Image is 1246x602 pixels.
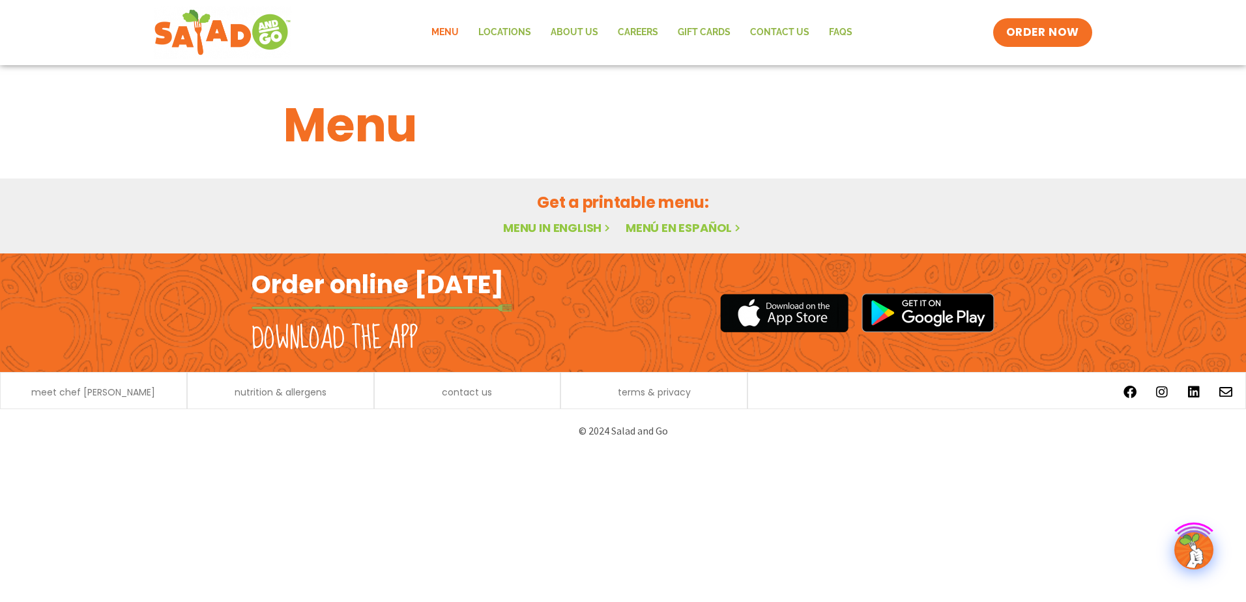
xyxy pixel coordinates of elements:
span: ORDER NOW [1006,25,1079,40]
h2: Order online [DATE] [252,268,504,300]
a: About Us [541,18,608,48]
a: GIFT CARDS [668,18,740,48]
h1: Menu [283,90,963,160]
a: Contact Us [740,18,819,48]
a: Locations [469,18,541,48]
img: fork [252,304,512,311]
a: contact us [442,388,492,397]
p: © 2024 Salad and Go [258,422,988,440]
a: Careers [608,18,668,48]
img: google_play [862,293,994,332]
h2: Get a printable menu: [283,191,963,214]
a: ORDER NOW [993,18,1092,47]
a: Menú en español [626,220,743,236]
a: meet chef [PERSON_NAME] [31,388,155,397]
a: FAQs [819,18,862,48]
a: nutrition & allergens [235,388,326,397]
img: appstore [720,292,848,334]
h2: Download the app [252,321,418,357]
a: terms & privacy [618,388,691,397]
nav: Menu [422,18,862,48]
a: Menu [422,18,469,48]
a: Menu in English [503,220,613,236]
img: new-SAG-logo-768×292 [154,7,291,59]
